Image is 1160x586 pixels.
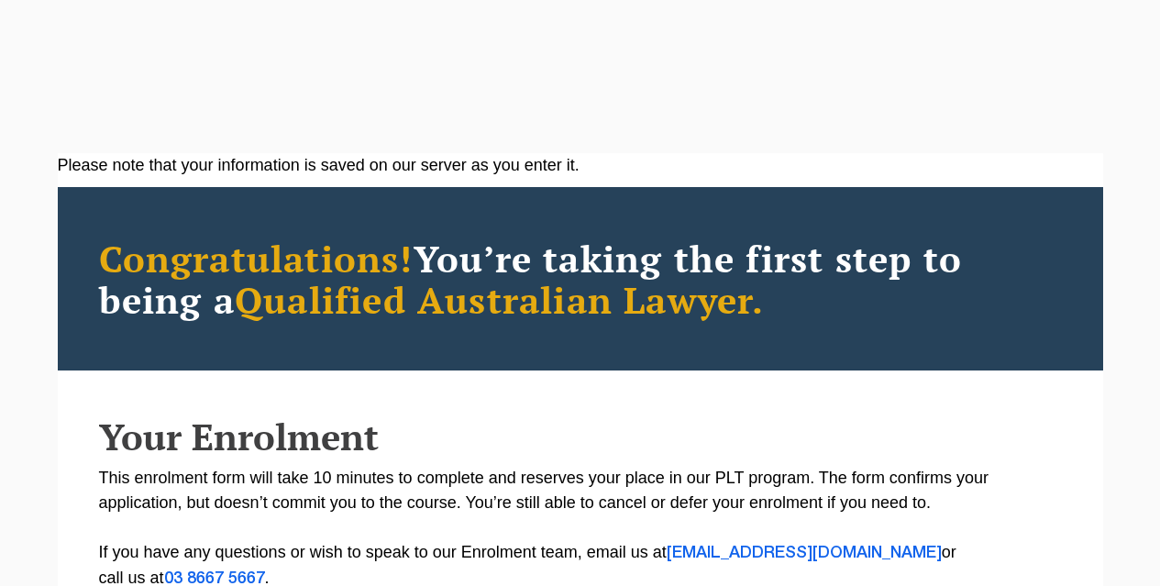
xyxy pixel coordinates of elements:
[99,234,414,282] span: Congratulations!
[99,416,1062,457] h2: Your Enrolment
[667,546,942,560] a: [EMAIL_ADDRESS][DOMAIN_NAME]
[58,153,1103,178] div: Please note that your information is saved on our server as you enter it.
[164,571,265,586] a: 03 8667 5667
[235,275,765,324] span: Qualified Australian Lawyer.
[99,238,1062,320] h2: You’re taking the first step to being a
